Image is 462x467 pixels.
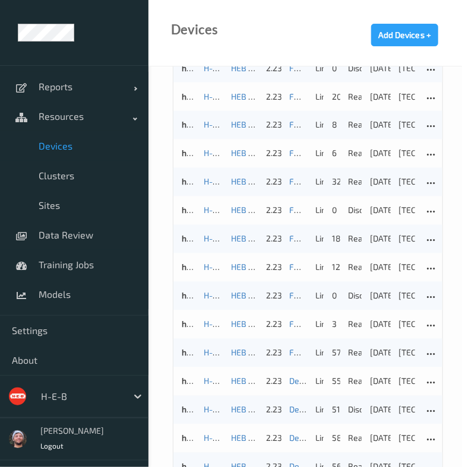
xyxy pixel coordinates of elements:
a: F&D F&V v5.1 [DATE] [290,234,368,244]
div: 2.23.4 [266,176,281,188]
div: [TECHNICAL_ID] [399,262,415,274]
div: 51 [332,404,340,416]
p: linux [315,262,324,274]
p: linux [315,62,324,74]
div: 2.23.4 [266,404,281,416]
p: ready [349,262,362,274]
a: H-E-B [204,63,226,73]
a: HEB 84 - SA36 Military [231,433,316,443]
a: Default Model 1.10 [290,376,358,386]
a: HEB 711 - [GEOGRAPHIC_DATA] 02 [231,348,356,358]
a: F&D F&V v5.1 [DATE] [290,262,368,272]
a: HEB 479 - [GEOGRAPHIC_DATA] 02 [231,177,359,187]
div: [DATE] 13:57:33 [370,62,390,74]
a: heb479bizedg23 [182,319,245,329]
a: F&D F&V v5.1 [DATE] [290,148,368,158]
a: heb702bizedg14 [182,262,243,272]
div: [TECHNICAL_ID] [399,319,415,331]
div: 2.23.4 [266,290,281,302]
a: HEB 814 - [GEOGRAPHIC_DATA] [231,63,347,73]
a: heb642bizedg27 [182,376,245,386]
div: [TECHNICAL_ID] [399,119,415,131]
a: H-E-B [204,120,226,130]
a: heb814bizedg13 [182,205,243,215]
p: disconnected [349,290,362,302]
a: F&D F&V v5.1 [DATE] [290,291,368,301]
div: [TECHNICAL_ID] [399,376,415,387]
p: ready [349,347,362,359]
a: heb814bizedg12 [182,405,243,415]
div: 20 [332,91,340,103]
div: [DATE] 13:57:34 [370,205,390,217]
a: H-E-B [204,291,226,301]
p: linux [315,119,324,131]
p: linux [315,91,324,103]
a: H-E-B [204,262,226,272]
a: HEB 702 - McAllen 03 [231,262,311,272]
a: H-E-B [204,405,226,415]
a: H-E-B [204,91,226,101]
p: linux [315,290,324,302]
a: HEB 711 - [GEOGRAPHIC_DATA] 02 [231,120,356,130]
div: [DATE] 14:32:31 [370,233,390,245]
a: HEB 479 - [GEOGRAPHIC_DATA] 02 [231,319,359,329]
div: [TECHNICAL_ID] [399,62,415,74]
p: linux [315,347,324,359]
p: linux [315,148,324,160]
a: F&D F&V v5.1 [DATE] [290,120,368,130]
div: [TECHNICAL_ID] [399,404,415,416]
p: linux [315,376,324,387]
div: [TECHNICAL_ID] [399,233,415,245]
div: [TECHNICAL_ID] [399,148,415,160]
div: [DATE] 14:32:17 [370,347,390,359]
a: F&D F&V v5.1 [DATE] [290,319,368,329]
p: disconnected [349,205,362,217]
p: linux [315,205,324,217]
div: 2.23.4 [266,233,281,245]
div: 2.23.4 [266,119,281,131]
div: [DATE] 14:32:37 [370,91,390,103]
a: heb642bizedg28 [182,234,246,244]
div: 2.23.4 [266,205,281,217]
a: H-E-B [204,177,226,187]
a: H-E-B [204,234,226,244]
div: [TECHNICAL_ID] [399,290,415,302]
a: H-E-B [204,148,226,158]
a: heb479bizedg21 [182,177,243,187]
div: 2.23.4 [266,91,281,103]
a: F&D F&V v5.1 [DATE] [290,205,368,215]
button: Add Devices + [371,24,438,46]
div: [DATE] 13:58:06 [370,404,390,416]
p: linux [315,404,324,416]
a: HEB 642 - [PERSON_NAME] [231,234,334,244]
div: 32 [332,176,340,188]
p: linux [315,176,324,188]
a: F&D F&V v5.1 [DATE] [290,348,368,358]
div: 0 [332,62,340,74]
a: H-E-B [204,433,226,443]
a: Default Model 1.10 [290,405,358,415]
a: Default Model 1.10 [290,433,358,443]
div: 2.23.4 [266,319,281,331]
p: ready [349,433,362,444]
div: [TECHNICAL_ID] [399,91,415,103]
a: HEB 702 - McAllen 03 [231,148,311,158]
a: H-E-B [204,205,226,215]
a: heb702bizedg12 [182,148,243,158]
a: heb711bizedg23 [182,120,242,130]
a: F&D F&V v5.1 [DATE] [290,177,368,187]
div: [DATE] 14:32:38 [370,176,390,188]
div: [DATE] 14:33:11 [370,319,390,331]
p: linux [315,319,324,331]
a: heb814bizedg15 [182,291,243,301]
a: HEB 814 - [GEOGRAPHIC_DATA] [231,205,347,215]
div: 55 [332,376,340,387]
a: H-E-B [204,376,226,386]
a: heb711bizedg19 [182,348,241,358]
p: ready [349,233,362,245]
div: 2.23.4 [266,62,281,74]
p: ready [349,176,362,188]
div: 2.23.4 [266,148,281,160]
a: F&D F&V v5.1 [DATE] [290,63,368,73]
p: ready [349,376,362,387]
